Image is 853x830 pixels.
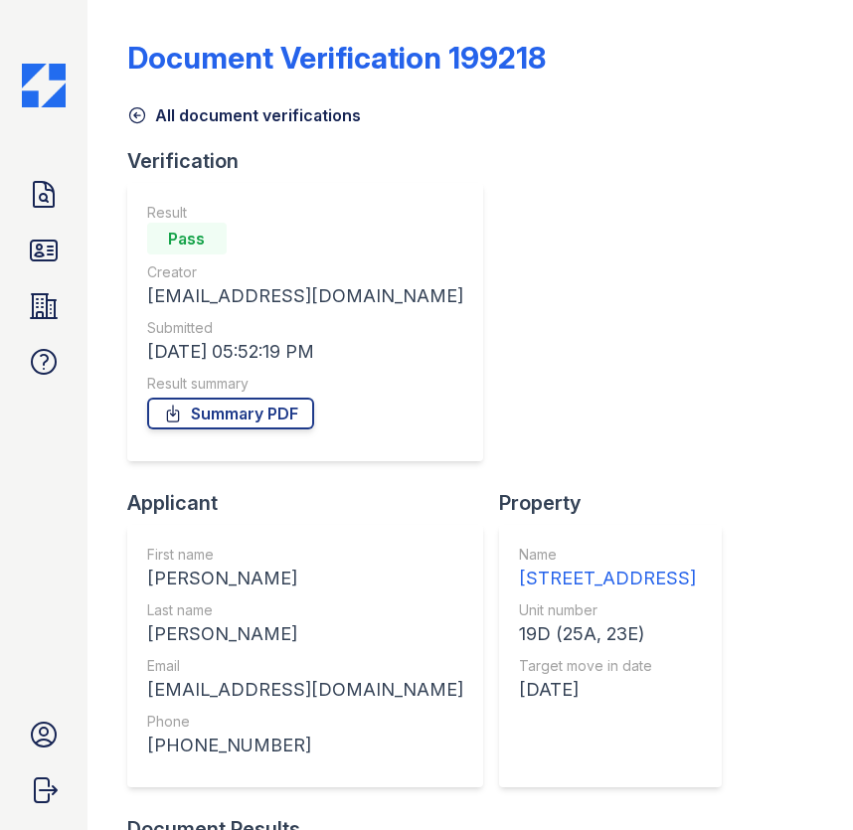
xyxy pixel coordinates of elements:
[127,103,361,127] a: All document verifications
[22,64,66,107] img: CE_Icon_Blue-c292c112584629df590d857e76928e9f676e5b41ef8f769ba2f05ee15b207248.png
[147,338,463,366] div: [DATE] 05:52:19 PM
[519,620,696,648] div: 19D (25A, 23E)
[127,147,499,175] div: Verification
[769,750,833,810] iframe: chat widget
[147,282,463,310] div: [EMAIL_ADDRESS][DOMAIN_NAME]
[519,565,696,592] div: [STREET_ADDRESS]
[147,565,463,592] div: [PERSON_NAME]
[147,600,463,620] div: Last name
[147,262,463,282] div: Creator
[147,676,463,704] div: [EMAIL_ADDRESS][DOMAIN_NAME]
[127,489,499,517] div: Applicant
[147,374,463,394] div: Result summary
[127,40,546,76] div: Document Verification 199218
[519,656,696,676] div: Target move in date
[147,318,463,338] div: Submitted
[147,398,314,429] a: Summary PDF
[519,676,696,704] div: [DATE]
[147,732,463,759] div: [PHONE_NUMBER]
[147,620,463,648] div: [PERSON_NAME]
[147,656,463,676] div: Email
[499,489,738,517] div: Property
[519,545,696,565] div: Name
[147,223,227,254] div: Pass
[519,600,696,620] div: Unit number
[147,545,463,565] div: First name
[519,545,696,592] a: Name [STREET_ADDRESS]
[147,203,463,223] div: Result
[147,712,463,732] div: Phone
